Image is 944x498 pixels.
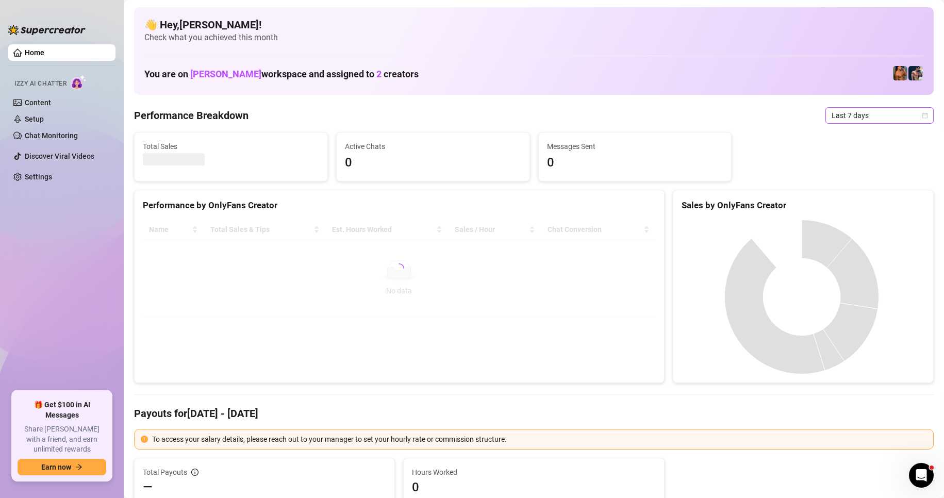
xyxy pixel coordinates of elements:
span: 🎁 Get $100 in AI Messages [18,400,106,420]
span: 0 [547,153,723,173]
span: 0 [412,479,655,495]
img: AI Chatter [71,75,87,90]
span: Total Sales [143,141,319,152]
iframe: Intercom live chat [909,463,934,488]
span: Check what you achieved this month [144,32,923,43]
span: exclamation-circle [141,436,148,443]
a: Content [25,98,51,107]
span: Earn now [41,463,71,471]
span: Hours Worked [412,467,655,478]
h4: 👋 Hey, [PERSON_NAME] ! [144,18,923,32]
span: Izzy AI Chatter [14,79,67,89]
a: Home [25,48,44,57]
button: Earn nowarrow-right [18,459,106,475]
span: 2 [376,69,382,79]
span: Total Payouts [143,467,187,478]
span: — [143,479,153,495]
span: Messages Sent [547,141,723,152]
img: logo-BBDzfeDw.svg [8,25,86,35]
span: info-circle [191,469,198,476]
a: Chat Monitoring [25,131,78,140]
a: Setup [25,115,44,123]
span: 0 [345,153,521,173]
span: arrow-right [75,463,82,471]
span: Active Chats [345,141,521,152]
h4: Performance Breakdown [134,108,249,123]
span: [PERSON_NAME] [190,69,261,79]
a: Settings [25,173,52,181]
h4: Payouts for [DATE] - [DATE] [134,406,934,421]
span: calendar [922,112,928,119]
div: Performance by OnlyFans Creator [143,198,656,212]
a: Discover Viral Videos [25,152,94,160]
div: Sales by OnlyFans Creator [682,198,925,212]
img: JG [893,66,907,80]
h1: You are on workspace and assigned to creators [144,69,419,80]
div: To access your salary details, please reach out to your manager to set your hourly rate or commis... [152,434,927,445]
span: loading [394,263,404,274]
img: Axel [908,66,923,80]
span: Share [PERSON_NAME] with a friend, and earn unlimited rewards [18,424,106,455]
span: Last 7 days [832,108,928,123]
